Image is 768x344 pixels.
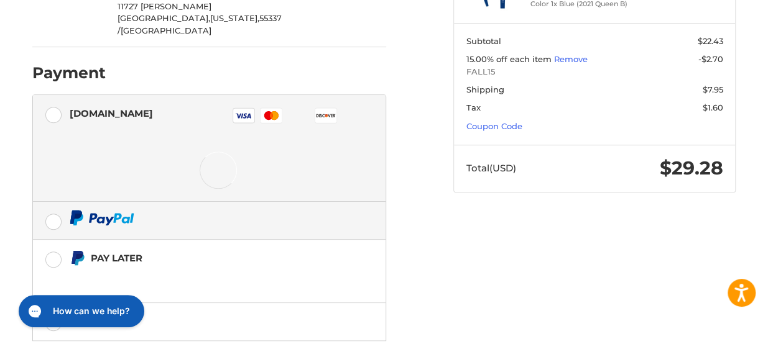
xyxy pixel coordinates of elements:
img: PayPal icon [70,210,134,225]
span: $29.28 [660,156,723,179]
span: $7.95 [703,84,723,94]
div: Pay Later [91,248,329,268]
a: Remove [554,54,588,64]
span: Subtotal [466,36,501,46]
span: Total (USD) [466,162,516,174]
span: 15.00% off each item [466,54,554,64]
span: Shipping [466,84,504,94]
span: [US_STATE], [210,13,259,23]
a: Coupon Code [466,121,522,131]
iframe: PayPal Message 1 [70,268,330,287]
h2: Payment [32,63,106,83]
span: $22.43 [698,36,723,46]
span: [GEOGRAPHIC_DATA], [118,13,210,23]
span: $1.60 [703,102,723,112]
span: Tax [466,102,481,112]
img: Pay Later icon [70,250,85,266]
div: [DOMAIN_NAME] [70,103,153,124]
span: [GEOGRAPHIC_DATA] [121,25,211,35]
iframe: Gorgias live chat messenger [12,291,148,332]
span: -$2.70 [698,54,723,64]
span: FALL15 [466,66,723,78]
span: 55337 / [118,13,282,35]
span: 11727 [PERSON_NAME] [118,1,211,11]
